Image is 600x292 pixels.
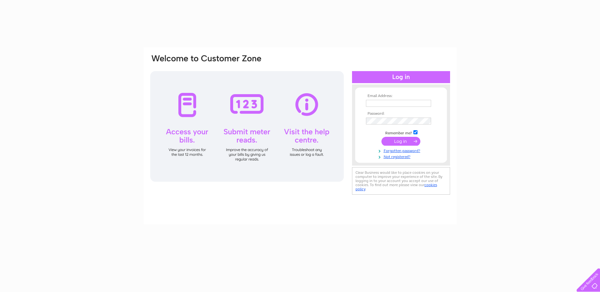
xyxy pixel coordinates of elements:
[364,94,438,98] th: Email Address:
[381,137,420,146] input: Submit
[366,153,438,159] a: Not registered?
[364,112,438,116] th: Password:
[356,183,437,191] a: cookies policy
[364,129,438,136] td: Remember me?
[366,147,438,153] a: Forgotten password?
[352,167,450,195] div: Clear Business would like to place cookies on your computer to improve your experience of the sit...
